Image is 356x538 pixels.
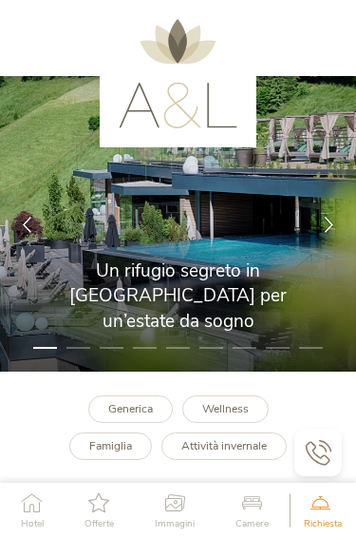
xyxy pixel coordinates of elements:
[84,519,114,528] span: Offerte
[21,519,44,528] span: Hotel
[161,432,287,460] a: Attività invernale
[181,438,267,453] b: Attività invernale
[182,395,269,423] a: Wellness
[235,519,269,528] span: Camere
[108,401,153,416] b: Generica
[155,519,195,528] span: Immagini
[69,432,152,460] a: Famiglia
[202,401,249,416] b: Wellness
[88,395,173,423] a: Generica
[119,19,237,128] img: AMONTI & LUNARIS Wellnessresort
[89,438,132,453] b: Famiglia
[304,519,342,528] span: Richiesta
